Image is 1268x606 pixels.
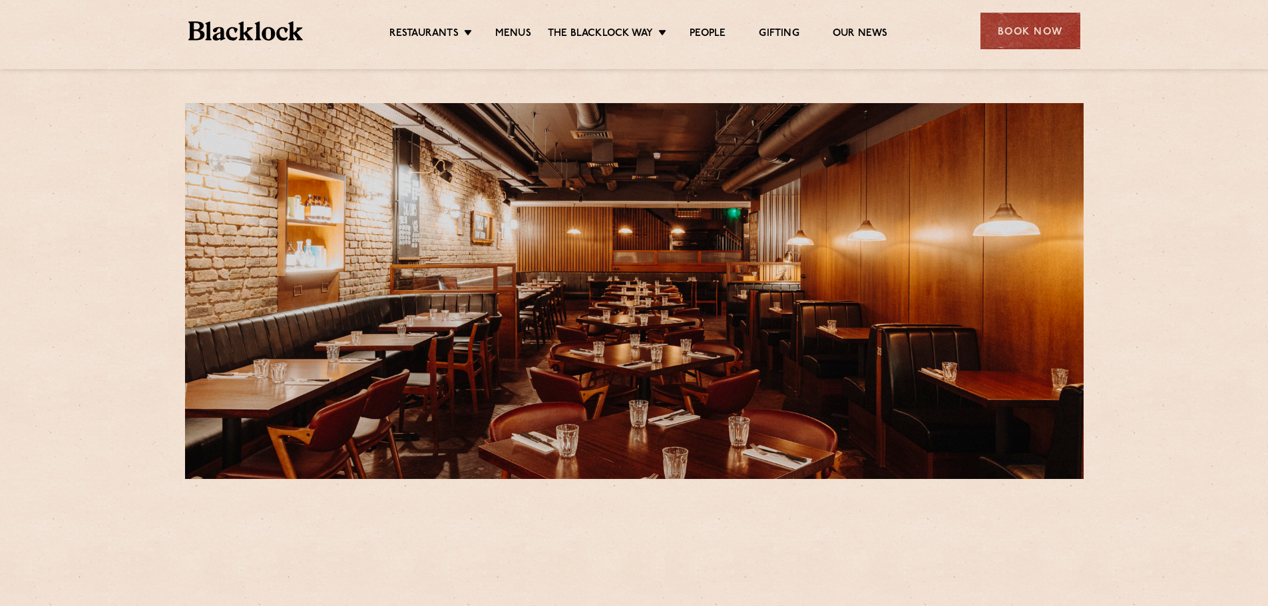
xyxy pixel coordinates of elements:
[980,13,1080,49] div: Book Now
[389,27,459,42] a: Restaurants
[833,27,888,42] a: Our News
[690,27,726,42] a: People
[548,27,653,42] a: The Blacklock Way
[759,27,799,42] a: Gifting
[188,21,304,41] img: BL_Textured_Logo-footer-cropped.svg
[495,27,531,42] a: Menus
